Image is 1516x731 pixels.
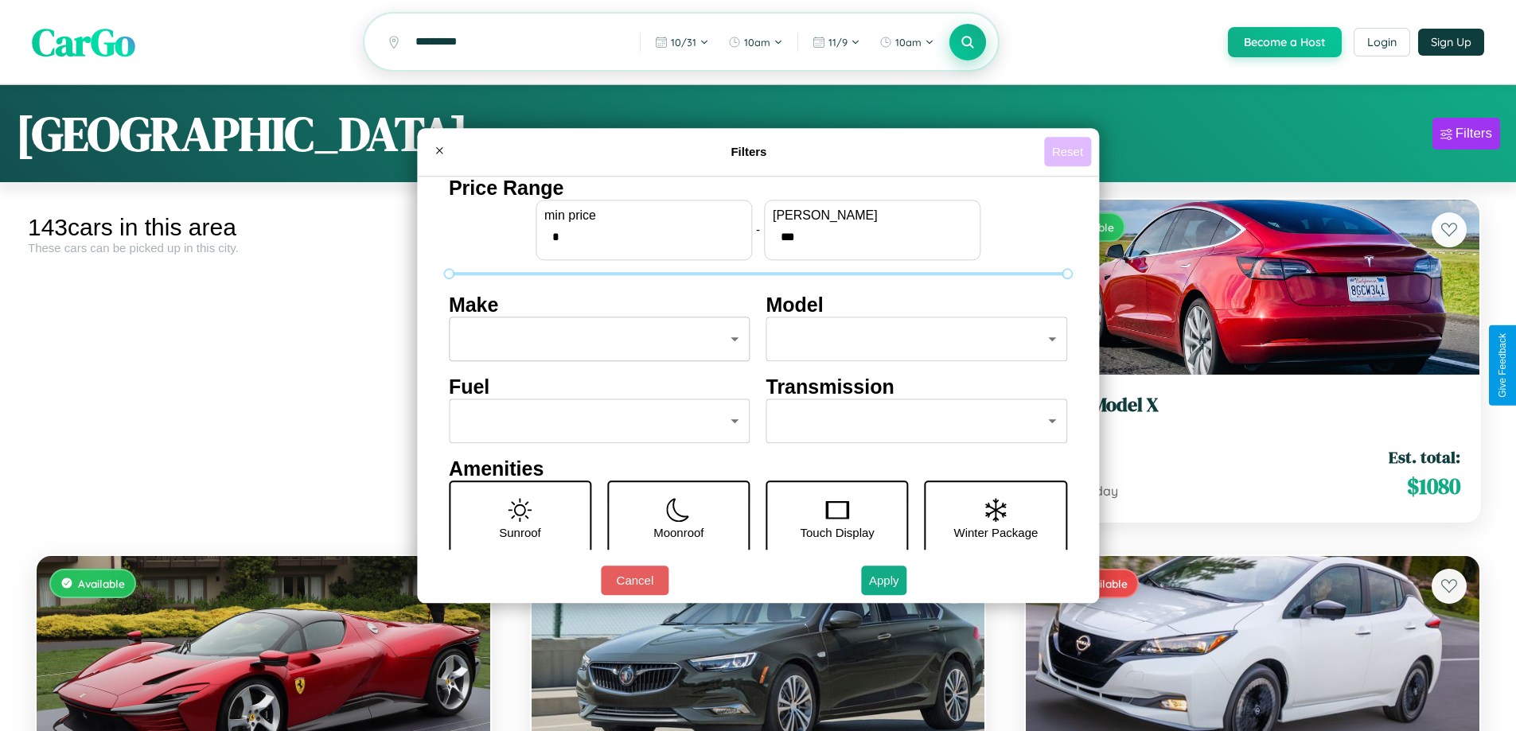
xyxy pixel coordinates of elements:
[1044,137,1091,166] button: Reset
[954,522,1039,543] p: Winter Package
[1418,29,1484,56] button: Sign Up
[1456,126,1492,142] div: Filters
[766,375,1068,399] h4: Transmission
[28,214,499,241] div: 143 cars in this area
[1045,394,1460,417] h3: Tesla Model X
[828,36,848,49] span: 11 / 9
[544,208,743,223] label: min price
[454,145,1044,158] h4: Filters
[871,29,942,55] button: 10am
[800,522,874,543] p: Touch Display
[1085,483,1118,499] span: / day
[1045,394,1460,433] a: Tesla Model X2022
[16,101,468,166] h1: [GEOGRAPHIC_DATA]
[1354,28,1410,56] button: Login
[720,29,791,55] button: 10am
[773,208,972,223] label: [PERSON_NAME]
[28,241,499,255] div: These cars can be picked up in this city.
[78,577,125,590] span: Available
[653,522,703,543] p: Moonroof
[1407,470,1460,502] span: $ 1080
[744,36,770,49] span: 10am
[449,375,750,399] h4: Fuel
[32,16,135,68] span: CarGo
[805,29,868,55] button: 11/9
[756,219,760,240] p: -
[766,294,1068,317] h4: Model
[1228,27,1342,57] button: Become a Host
[601,566,668,595] button: Cancel
[861,566,907,595] button: Apply
[1497,333,1508,398] div: Give Feedback
[499,522,541,543] p: Sunroof
[671,36,696,49] span: 10 / 31
[647,29,717,55] button: 10/31
[895,36,922,49] span: 10am
[449,294,750,317] h4: Make
[1389,445,1460,469] span: Est. total:
[1432,118,1500,150] button: Filters
[449,177,1067,200] h4: Price Range
[449,457,1067,480] h4: Amenities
